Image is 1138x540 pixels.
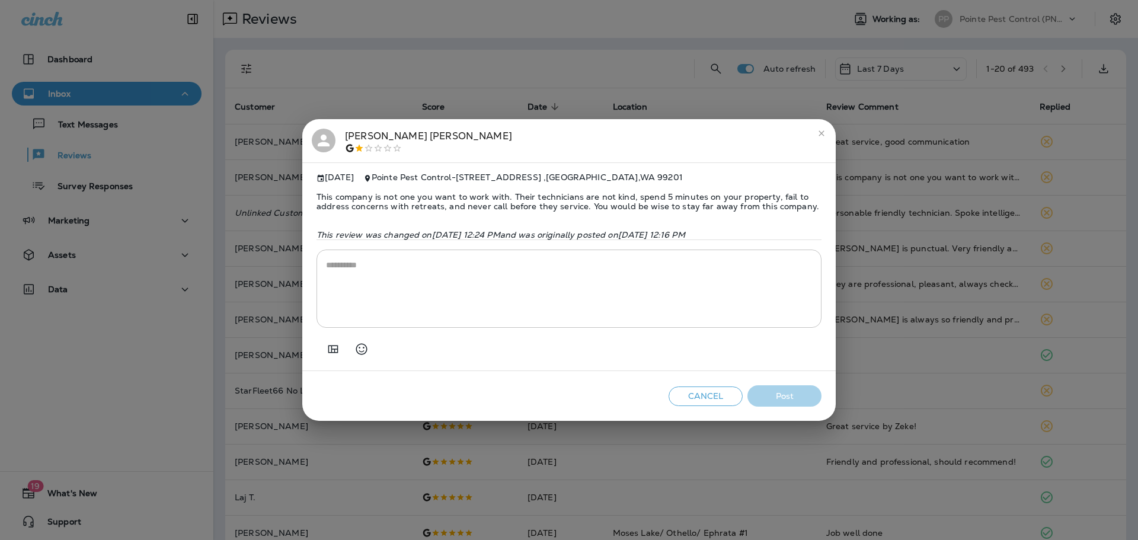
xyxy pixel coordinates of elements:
[812,124,831,143] button: close
[321,337,345,361] button: Add in a premade template
[500,229,685,240] span: and was originally posted on [DATE] 12:16 PM
[345,129,512,154] div: [PERSON_NAME] [PERSON_NAME]
[317,230,821,239] p: This review was changed on [DATE] 12:24 PM
[317,183,821,221] span: This company is not one you want to work with. Their technicians are not kind, spend 5 minutes on...
[317,172,354,183] span: [DATE]
[350,337,373,361] button: Select an emoji
[669,386,743,406] button: Cancel
[372,172,683,183] span: Pointe Pest Control - [STREET_ADDRESS] , [GEOGRAPHIC_DATA] , WA 99201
